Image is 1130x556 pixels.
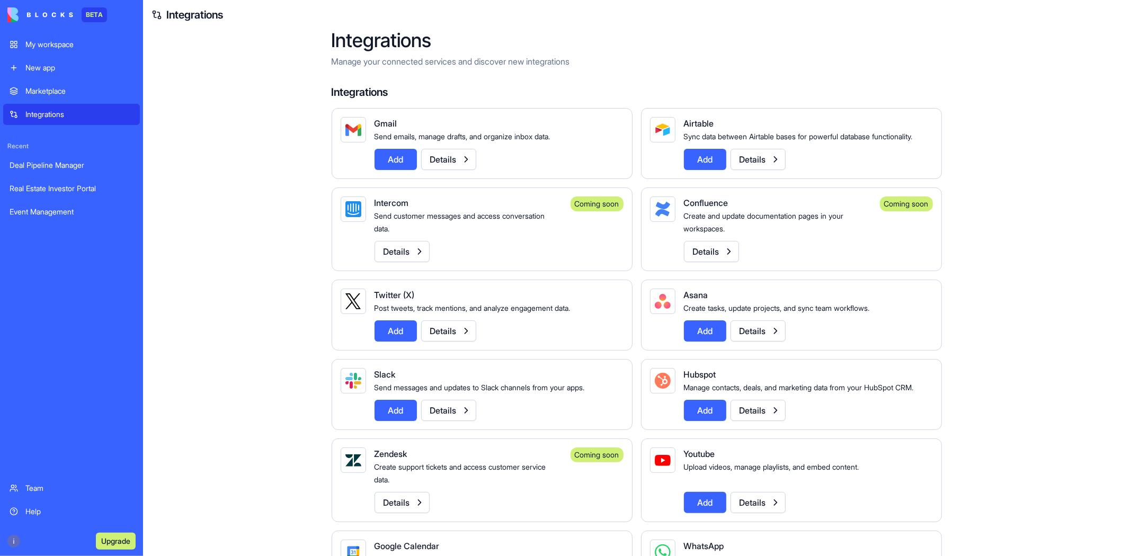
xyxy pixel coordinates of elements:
[332,55,942,68] p: Manage your connected services and discover new integrations
[375,241,430,262] button: Details
[571,196,624,211] div: Coming soon
[684,449,715,459] span: Youtube
[571,447,624,462] div: Coming soon
[684,492,726,513] button: Add
[375,320,417,342] button: Add
[684,132,913,141] span: Sync data between Airtable bases for powerful database functionality.
[96,533,136,550] button: Upgrade
[25,109,134,120] div: Integrations
[3,501,140,522] a: Help
[684,241,739,262] button: Details
[3,201,140,222] a: Event Management
[684,211,844,233] span: Create and update documentation pages in your workspaces.
[147,480,162,501] span: 😞
[3,57,140,78] a: New app
[375,211,545,233] span: Send customer messages and access conversation data.
[168,480,196,501] span: neutral face reaction
[375,449,407,459] span: Zendesk
[3,142,140,150] span: Recent
[10,183,134,194] div: Real Estate Investor Portal
[3,80,140,102] a: Marketplace
[684,320,726,342] button: Add
[731,400,786,421] button: Details
[332,85,942,100] h4: Integrations
[25,506,134,517] div: Help
[25,483,134,494] div: Team
[3,155,140,176] a: Deal Pipeline Manager
[375,369,396,380] span: Slack
[731,320,786,342] button: Details
[684,462,859,471] span: Upload videos, manage playlists, and embed content.
[7,7,73,22] img: logo
[375,492,430,513] button: Details
[375,198,409,208] span: Intercom
[684,290,708,300] span: Asana
[375,303,571,312] span: Post tweets, track mentions, and analyze engagement data.
[684,369,716,380] span: Hubspot
[684,149,726,170] button: Add
[375,400,417,421] button: Add
[880,196,933,211] div: Coming soon
[166,7,223,22] a: Integrations
[82,7,107,22] div: BETA
[13,470,352,481] div: Did this answer your question?
[375,290,415,300] span: Twitter (X)
[10,207,134,217] div: Event Management
[3,478,140,499] a: Team
[3,178,140,199] a: Real Estate Investor Portal
[421,320,476,342] button: Details
[202,480,217,501] span: 😃
[318,4,339,24] button: Collapse window
[25,39,134,50] div: My workspace
[731,149,786,170] button: Details
[25,62,134,73] div: New app
[684,198,728,208] span: Confluence
[421,149,476,170] button: Details
[25,86,134,96] div: Marketplace
[684,541,724,551] span: WhatsApp
[96,535,136,546] a: Upgrade
[375,383,585,392] span: Send messages and updates to Slack channels from your apps.
[731,492,786,513] button: Details
[684,400,726,421] button: Add
[684,118,714,129] span: Airtable
[421,400,476,421] button: Details
[196,480,224,501] span: smiley reaction
[10,160,134,171] div: Deal Pipeline Manager
[375,149,417,170] button: Add
[339,4,358,23] div: Close
[140,515,225,523] a: Open in help center
[3,104,140,125] a: Integrations
[7,535,20,548] img: ACg8ocLF6g6QIT_EjbQiAQRLgdjwWRc1ZtbsUIYRaDvckkkS0f8zPg=s96-c
[332,30,942,51] h2: Integrations
[375,462,546,484] span: Create support tickets and access customer service data.
[7,7,107,22] a: BETA
[375,118,397,129] span: Gmail
[174,480,190,501] span: 😐
[684,383,914,392] span: Manage contacts, deals, and marketing data from your HubSpot CRM.
[375,132,550,141] span: Send emails, manage drafts, and organize inbox data.
[375,541,440,551] span: Google Calendar
[7,4,27,24] button: go back
[684,303,870,312] span: Create tasks, update projects, and sync team workflows.
[3,34,140,55] a: My workspace
[141,480,168,501] span: disappointed reaction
